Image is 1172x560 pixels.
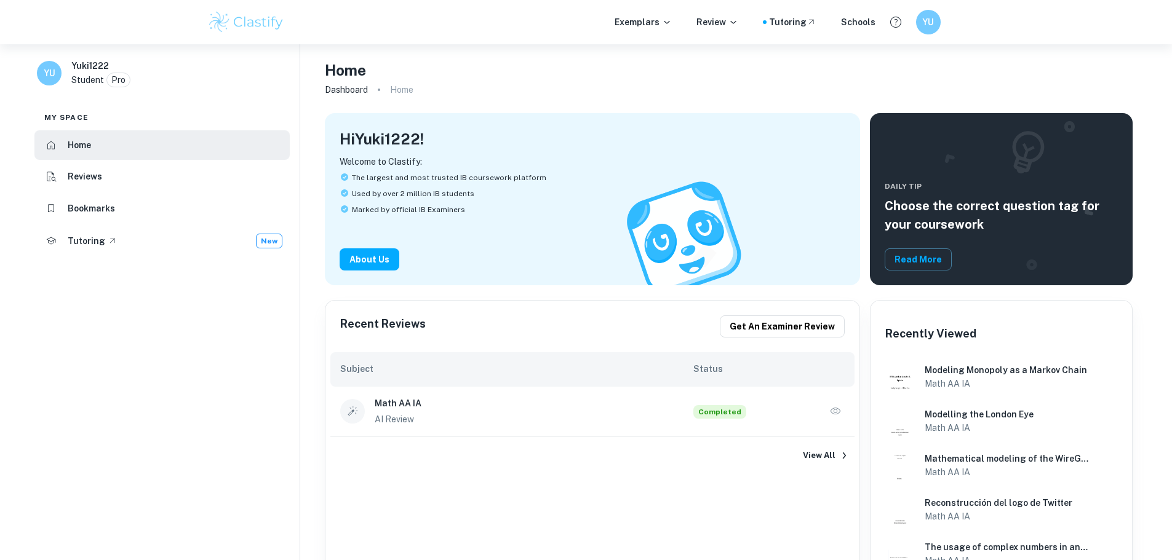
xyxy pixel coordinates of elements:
p: Pro [111,73,126,87]
a: Reviews [34,162,290,192]
h6: Home [68,138,91,152]
p: Exemplars [615,15,672,29]
p: Welcome to Clastify: [340,155,845,168]
h6: Recent Reviews [340,315,426,337]
h6: YU [42,66,57,80]
h6: Math AA IA [925,421,1090,435]
a: Math AA IA example thumbnail: Mathematical modeling of the WireGuard lMathematical modeling of th... [880,446,1122,485]
a: View All [325,436,859,475]
p: Student [71,73,104,87]
a: Math AA IA example thumbnail: Modeling Monopoly as a Markov ChainModeling Monopoly as a Markov Ch... [880,357,1122,396]
h6: Yuki1222 [71,59,109,73]
h6: Tutoring [68,234,105,248]
h4: Hi Yuki1222 ! [340,128,424,150]
h6: Math AA IA [925,377,1090,390]
img: Math AA IA example thumbnail: Mathematical modeling of the WireGuard l [885,451,915,480]
button: View All [799,446,839,465]
a: TutoringNew [34,226,290,256]
a: Dashboard [325,81,368,98]
button: Get an examiner review [720,315,845,337]
h6: Recently Viewed [885,325,976,342]
span: Completed [693,405,746,419]
a: Bookmarks [34,194,290,223]
img: Math AA IA example thumbnail: Reconstrucción del logo de Twitter [885,495,915,524]
a: Math AA IA example thumbnail: Modelling the London EyeModelling the London EyeMath AA IA [880,401,1122,441]
img: Clastify logo [207,10,285,34]
h5: Choose the correct question tag for your coursework [885,197,1118,234]
span: The largest and most trusted IB coursework platform [352,172,546,183]
p: AI Review [375,412,693,426]
a: Math AA IA example thumbnail: Reconstrucción del logo de TwitterReconstrucción del logo de Twitte... [880,490,1122,529]
button: Help and Feedback [885,12,906,33]
h6: Bookmarks [68,202,115,215]
h6: The usage of complex numbers in analyzing Alternating Current (AC) Resistor-Inductor-Capacitor (RLC) [925,540,1090,554]
h6: Mathematical modeling of the WireGuard logo using Desmos. [925,452,1090,465]
span: My space [44,112,89,123]
h6: Reconstrucción del logo de Twitter [925,496,1090,510]
p: Review [696,15,738,29]
button: About Us [340,248,399,270]
a: Home [34,130,290,160]
h6: YU [921,15,935,29]
span: Marked by official IB Examiners [352,204,465,215]
img: Math AA IA example thumbnail: Modeling Monopoly as a Markov Chain [885,362,915,392]
button: Read More [885,248,952,270]
h6: Modelling the London Eye [925,408,1090,421]
h6: Modeling Monopoly as a Markov Chain [925,363,1090,377]
h6: Reviews [68,170,102,183]
h6: Math AA IA [925,465,1090,479]
h6: Subject [340,362,693,376]
a: Tutoring [769,15,816,29]
p: Home [390,83,413,97]
span: New [257,235,282,246]
h6: Status [693,362,845,376]
h4: Home [325,59,366,81]
h6: Math AA IA [375,396,693,410]
h6: Math AA IA [925,510,1090,523]
span: Used by over 2 million IB students [352,188,474,199]
img: Math AA IA example thumbnail: Modelling the London Eye [885,406,915,436]
span: Daily Tip [885,181,1118,192]
a: Schools [841,15,875,29]
button: YU [916,10,941,34]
